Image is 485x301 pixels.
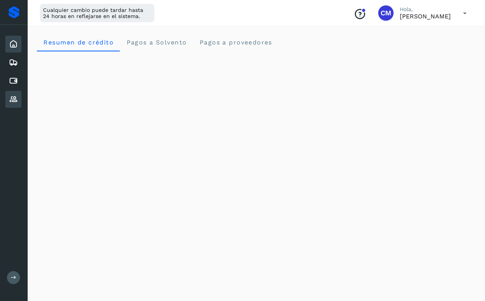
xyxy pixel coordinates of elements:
[40,4,154,22] div: Cualquier cambio puede tardar hasta 24 horas en reflejarse en el sistema.
[199,39,272,46] span: Pagos a proveedores
[400,6,451,13] p: Hola,
[5,36,22,53] div: Inicio
[5,72,22,89] div: Cuentas por pagar
[43,39,114,46] span: Resumen de crédito
[126,39,187,46] span: Pagos a Solvento
[5,54,22,71] div: Embarques
[5,91,22,108] div: Proveedores
[400,13,451,20] p: Cynthia Mendoza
